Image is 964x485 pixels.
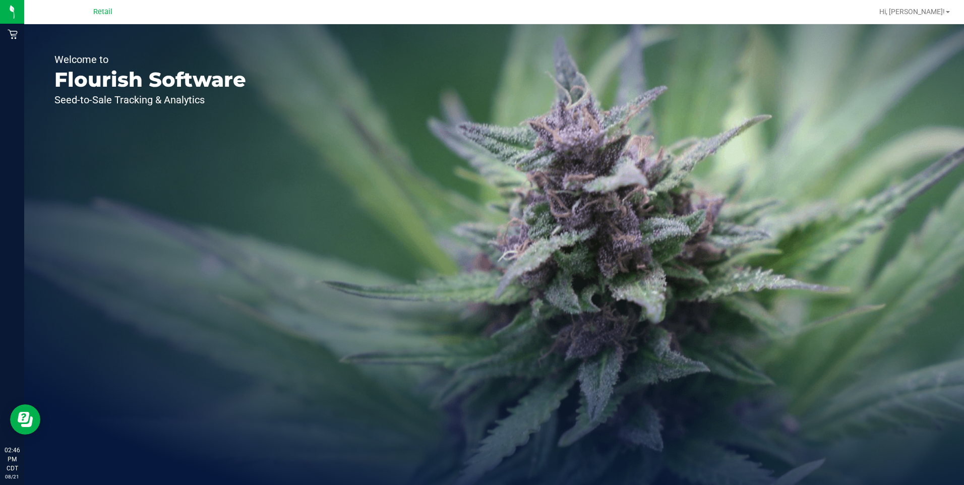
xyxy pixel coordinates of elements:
p: 08/21 [5,473,20,480]
inline-svg: Retail [8,29,18,39]
p: Welcome to [54,54,246,65]
iframe: Resource center [10,404,40,435]
span: Retail [93,8,112,16]
p: 02:46 PM CDT [5,446,20,473]
p: Flourish Software [54,70,246,90]
p: Seed-to-Sale Tracking & Analytics [54,95,246,105]
span: Hi, [PERSON_NAME]! [879,8,945,16]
